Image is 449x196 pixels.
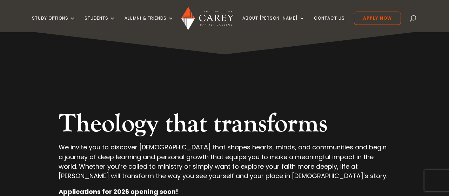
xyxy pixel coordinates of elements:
img: Carey Baptist College [181,7,233,30]
a: Alumni & Friends [125,16,174,32]
a: Apply Now [354,12,401,25]
a: Contact Us [314,16,345,32]
a: Students [85,16,115,32]
a: About [PERSON_NAME] [242,16,305,32]
h2: Theology that transforms [59,109,390,142]
p: We invite you to discover [DEMOGRAPHIC_DATA] that shapes hearts, minds, and communities and begin... [59,142,390,187]
strong: Applications for 2026 opening soon! [59,187,178,196]
a: Study Options [32,16,75,32]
